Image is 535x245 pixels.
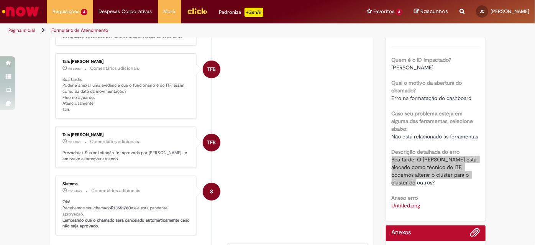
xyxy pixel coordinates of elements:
[203,61,220,78] div: Tais Folhadella Barbosa Bellagamba
[8,27,35,33] a: Página inicial
[470,227,480,241] button: Adicionar anexos
[392,156,478,186] span: Boa tarde! O [PERSON_NAME] está alocado como técnico do ITF, podemos alterar o cluster para o clu...
[90,138,139,145] small: Comentários adicionais
[219,8,263,17] div: Padroniza
[99,8,152,15] span: Despesas Corporativas
[81,9,87,15] span: 4
[203,134,220,151] div: Tais Folhadella Barbosa Bellagamba
[203,183,220,201] div: System
[62,150,190,162] p: Prezado(a), Sua solicitação foi aprovada por [PERSON_NAME] , e em breve estaremos atuando.
[396,9,402,15] span: 4
[245,8,263,17] p: +GenAi
[210,183,213,201] span: S
[392,133,478,140] span: Não está relacionado às ferramentas
[392,110,473,132] b: Caso seu problema esteja em alguma das ferramentas, selecione abaixo:
[62,217,191,229] b: Lembrando que o chamado será cancelado automaticamente caso não seja aprovado.
[1,4,40,19] img: ServiceNow
[62,199,190,229] p: Olá! Recebemos seu chamado e ele esta pendente aprovação.
[68,189,82,193] time: 19/09/2025 16:52:19
[62,133,190,137] div: Tais [PERSON_NAME]
[392,194,418,201] b: Anexo erro
[62,59,190,64] div: Tais [PERSON_NAME]
[420,8,448,15] span: Rascunhos
[164,8,176,15] span: More
[207,60,216,79] span: TFB
[68,140,80,144] time: 22/09/2025 14:02:10
[51,27,108,33] a: Formulário de Atendimento
[68,189,82,193] span: 12d atrás
[480,9,484,14] span: JC
[68,66,80,71] span: 9d atrás
[414,8,448,15] a: Rascunhos
[392,95,472,102] span: Erro na formatação do dashboard
[491,8,529,15] span: [PERSON_NAME]
[68,66,80,71] time: 22/09/2025 17:09:20
[392,229,411,236] h2: Anexos
[373,8,394,15] span: Favoritos
[392,79,462,94] b: Qual o motivo da abertura do chamado?
[68,140,80,144] span: 9d atrás
[111,205,131,211] b: R13551780
[53,8,79,15] span: Requisições
[207,133,216,152] span: TFB
[187,5,208,17] img: click_logo_yellow_360x200.png
[62,77,190,113] p: Boa tarde, Poderia anexar uma evidência que o funcionário é do ITF, assim como da data da movimen...
[90,65,139,72] small: Comentários adicionais
[392,64,434,71] span: [PERSON_NAME]
[392,148,460,155] b: Descrição detalhada do erro
[62,182,190,186] div: Sistema
[6,23,351,38] ul: Trilhas de página
[91,187,140,194] small: Comentários adicionais
[392,56,451,63] b: Quem é o ID Impactado?
[392,202,420,209] a: Download de Untitled.png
